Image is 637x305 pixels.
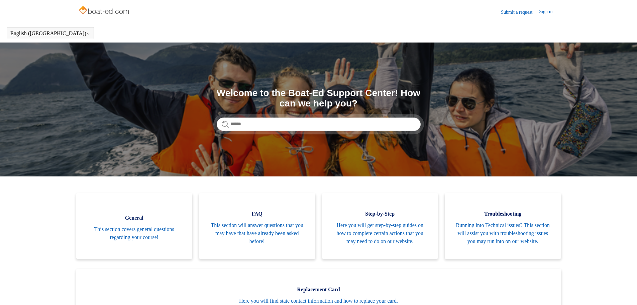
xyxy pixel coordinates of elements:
a: General This section covers general questions regarding your course! [76,193,193,259]
span: Here you will get step-by-step guides on how to complete certain actions that you may need to do ... [332,221,428,245]
input: Search [217,118,421,131]
span: General [86,214,183,222]
span: This section will answer questions that you may have that have already been asked before! [209,221,305,245]
a: Submit a request [501,9,539,16]
a: Sign in [539,8,559,16]
span: Step-by-Step [332,210,428,218]
a: Troubleshooting Running into Technical issues? This section will assist you with troubleshooting ... [445,193,561,259]
span: This section covers general questions regarding your course! [86,225,183,241]
span: Replacement Card [86,286,551,294]
span: Running into Technical issues? This section will assist you with troubleshooting issues you may r... [455,221,551,245]
button: English ([GEOGRAPHIC_DATA]) [10,30,90,36]
img: Boat-Ed Help Center home page [78,4,131,17]
div: Live chat [615,283,632,300]
span: Troubleshooting [455,210,551,218]
span: Here you will find state contact information and how to replace your card. [86,297,551,305]
h1: Welcome to the Boat-Ed Support Center! How can we help you? [217,88,421,109]
a: Step-by-Step Here you will get step-by-step guides on how to complete certain actions that you ma... [322,193,438,259]
a: FAQ This section will answer questions that you may have that have already been asked before! [199,193,315,259]
span: FAQ [209,210,305,218]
